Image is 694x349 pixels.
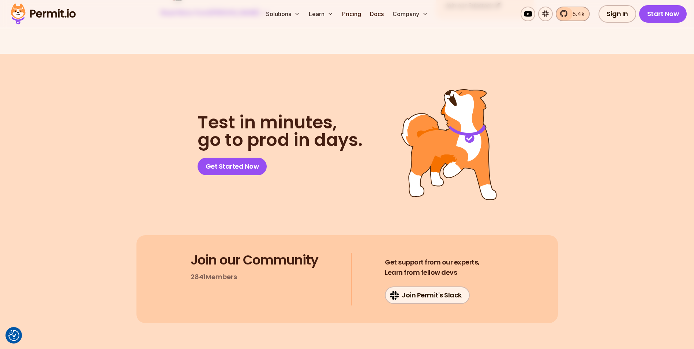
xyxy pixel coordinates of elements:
[191,272,237,282] p: 2841 Members
[639,5,687,23] a: Start Now
[385,257,480,267] span: Get support from our experts,
[8,330,19,341] img: Revisit consent button
[599,5,636,23] a: Sign In
[198,158,267,175] a: Get Started Now
[306,7,336,21] button: Learn
[385,286,470,304] a: Join Permit's Slack
[385,257,480,278] h4: Learn from fellow devs
[568,10,585,18] span: 5.4k
[367,7,387,21] a: Docs
[198,114,363,131] span: Test in minutes,
[191,253,318,267] h3: Join our Community
[339,7,364,21] a: Pricing
[7,1,79,26] img: Permit logo
[556,7,590,21] a: 5.4k
[8,330,19,341] button: Consent Preferences
[263,7,303,21] button: Solutions
[198,114,363,149] h2: go to prod in days.
[390,7,431,21] button: Company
